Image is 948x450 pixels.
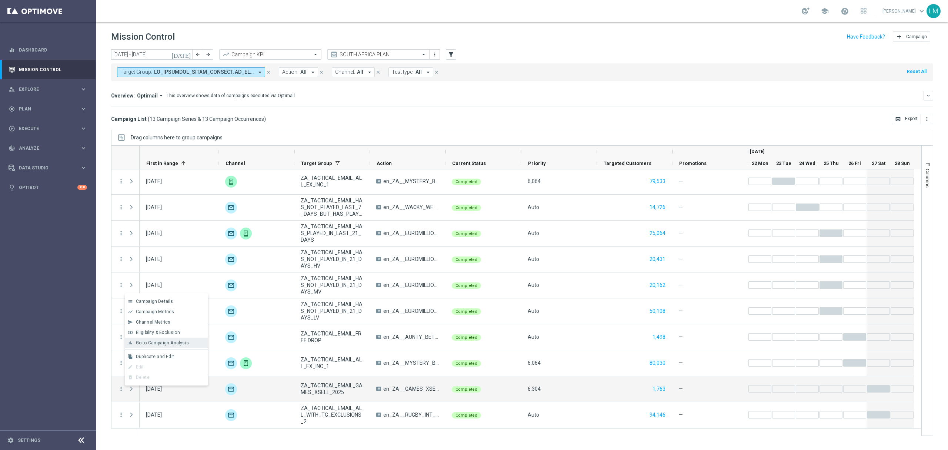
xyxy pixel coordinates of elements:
div: Press SPACE to select this row. [111,221,140,246]
i: open_in_browser [895,116,901,122]
span: 26 Fri [848,161,861,166]
i: arrow_drop_down [425,69,431,76]
img: Optimail [225,228,237,239]
div: Press SPACE to select this row. [140,169,914,195]
button: 80,030 [649,358,666,368]
i: keyboard_arrow_right [80,86,87,93]
span: ZA_TACTICAL_EMAIL_HAS_NOT_PLAYED_IN_21_DAYS_MV [301,275,364,295]
i: trending_up [222,51,230,58]
a: Optibot [19,178,77,197]
span: ZA_TACTICAL_EMAIL_HAS_NOT_PLAYED_IN_21_DAYS_LV [301,301,364,321]
span: ( [148,116,150,122]
colored-tag: Completed [452,230,481,237]
div: Press SPACE to select this row. [140,221,914,246]
div: Optimail [225,357,237,369]
i: close [266,70,271,75]
i: gps_fixed [9,106,15,112]
div: equalizer Dashboard [8,47,87,53]
button: 1,498 [652,332,666,342]
i: [DATE] [171,51,191,58]
button: Mission Control [8,67,87,73]
span: Auto [528,282,539,288]
i: keyboard_arrow_right [80,164,87,171]
div: Press SPACE to select this row. [140,246,914,272]
div: LM [927,4,941,18]
i: settings [7,437,14,444]
a: Dashboard [19,40,87,60]
div: Dashboard [9,40,87,60]
i: more_vert [118,334,124,340]
button: Action: All arrow_drop_down [279,67,318,77]
button: close [265,68,272,76]
i: join_inner [128,330,133,335]
colored-tag: Completed [452,178,481,185]
input: Have Feedback? [847,34,885,39]
button: 94,146 [649,410,666,420]
i: add [896,34,902,40]
div: Optimail [225,383,237,395]
button: lightbulb Optibot +10 [8,185,87,191]
div: 25 Sep 2025, Thursday [146,256,162,262]
h3: Overview: [111,92,135,99]
i: arrow_drop_down [366,69,373,76]
span: All [300,69,307,75]
div: Optimail [225,305,237,317]
span: 22 Mon [752,161,768,166]
button: close [375,68,381,76]
colored-tag: Completed [452,256,481,263]
img: Embedded Messaging [240,357,252,369]
button: more_vert [431,50,438,59]
button: keyboard_arrow_down [924,91,933,100]
span: — [679,308,683,314]
span: — [679,411,683,418]
button: arrow_back [193,49,203,60]
div: Optibot [9,178,87,197]
span: Channel Metrics [136,320,171,325]
span: — [679,230,683,236]
span: en_ZA__AUNTY_BETSY_FREEBIE_DROP_4__EMT_ALL_EM_TAC_LT [383,334,439,340]
button: gps_fixed Plan keyboard_arrow_right [8,106,87,112]
span: — [679,282,683,288]
h3: Campaign List [111,116,266,122]
div: 25 Sep 2025, Thursday [146,230,162,236]
span: Completed [455,387,477,392]
div: Data Studio [9,165,80,171]
span: ZA_TACTICAL_EMAIL_ALL_WITH_TG_EXCLUSIONS_2 [301,405,364,425]
div: Press SPACE to select this row. [140,402,914,428]
span: 23 Tue [776,161,791,166]
button: more_vert [118,230,124,236]
div: Press SPACE to deselect this row. [140,376,914,402]
div: 27 Sep 2025, Saturday [146,411,162,418]
span: ZA_TACTICAL_EMAIL_HAS_PLAYED_IN_LAST_21_DAYS [301,223,364,243]
span: 27 Sat [872,161,885,166]
button: more_vert [118,360,124,366]
button: more_vert [118,178,124,185]
i: arrow_back [195,52,200,57]
div: Press SPACE to select this row. [140,195,914,221]
i: play_circle_outline [9,125,15,132]
i: keyboard_arrow_right [80,145,87,152]
i: arrow_drop_down [310,69,316,76]
span: Completed [455,257,477,262]
div: Press SPACE to select this row. [111,272,140,298]
span: First in Range [146,161,178,166]
span: — [679,178,683,185]
span: Completed [455,309,477,314]
img: Optimail [225,279,237,291]
button: more_vert [118,308,124,314]
span: 6,304 [528,386,541,392]
span: 28 Sun [895,161,910,166]
button: play_circle_outline Execute keyboard_arrow_right [8,126,87,132]
i: keyboard_arrow_right [80,105,87,112]
span: Analyze [19,146,80,150]
i: keyboard_arrow_right [80,125,87,132]
a: [PERSON_NAME]keyboard_arrow_down [882,6,927,17]
button: more_vert [118,282,124,288]
div: Row Groups [131,135,223,140]
span: Current Status [452,161,486,166]
span: Test type: [392,69,414,75]
span: — [679,386,683,392]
